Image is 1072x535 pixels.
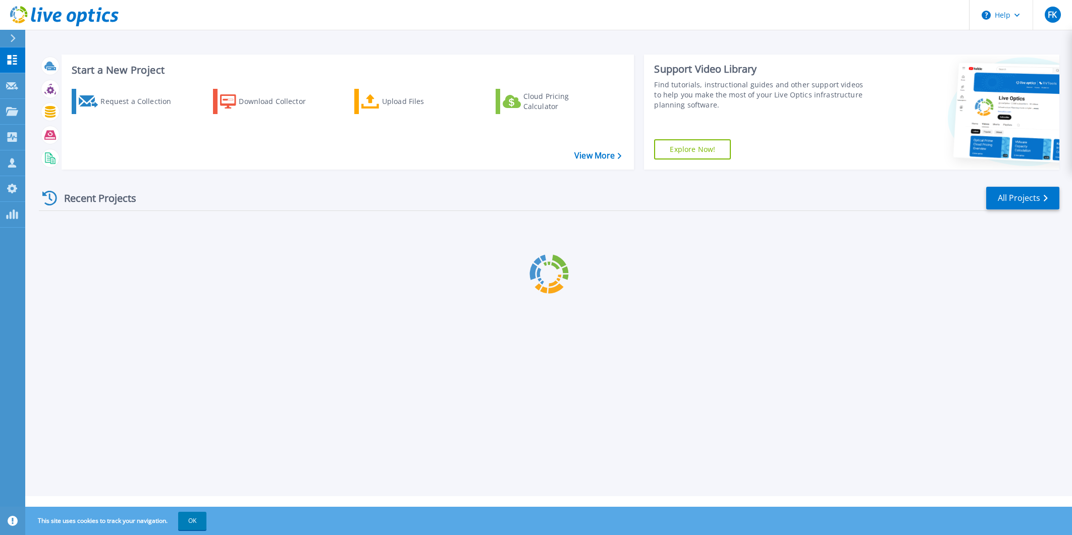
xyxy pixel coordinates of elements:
a: View More [574,151,621,161]
div: Recent Projects [39,186,150,210]
a: Upload Files [354,89,467,114]
div: Support Video Library [654,63,867,76]
span: FK [1048,11,1057,19]
div: Cloud Pricing Calculator [523,91,604,112]
div: Download Collector [239,91,319,112]
button: OK [178,512,206,530]
h3: Start a New Project [72,65,621,76]
div: Upload Files [382,91,463,112]
a: All Projects [986,187,1059,209]
a: Request a Collection [72,89,184,114]
div: Find tutorials, instructional guides and other support videos to help you make the most of your L... [654,80,867,110]
a: Download Collector [213,89,326,114]
span: This site uses cookies to track your navigation. [28,512,206,530]
a: Cloud Pricing Calculator [496,89,608,114]
div: Request a Collection [100,91,181,112]
a: Explore Now! [654,139,731,159]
